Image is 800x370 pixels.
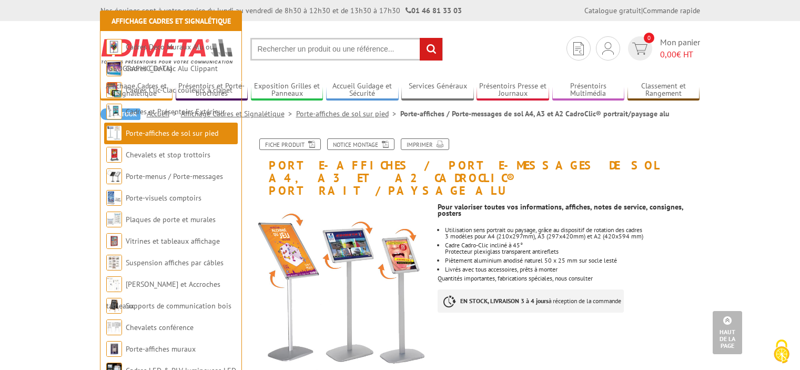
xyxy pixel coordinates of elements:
img: Cimaises et Accroches tableaux [106,276,122,292]
img: Suspension affiches par câbles [106,255,122,271]
a: Plaques de porte et murales [126,215,216,224]
a: Imprimer [401,138,449,150]
a: devis rapide 0 Mon panier 0,00€ HT [625,36,700,61]
a: Affichage Cadres et Signalétique [112,16,231,26]
li: Cadre Cadro-Clic incliné à 45° Protecteur plexiglass transparent antireflets [445,242,700,255]
img: Vitrines et tableaux affichage [106,233,122,249]
a: Commande rapide [643,6,700,15]
p: à réception de la commande [438,289,624,313]
input: rechercher [420,38,442,61]
span: 0,00 [660,49,676,59]
a: [PERSON_NAME] et Accroches tableaux [106,279,220,311]
a: Fiche produit [259,138,321,150]
a: Supports de communication bois [126,301,231,311]
div: | [584,5,700,16]
a: Cadres et Présentoirs Extérieur [126,107,225,116]
a: Classement et Rangement [627,82,700,99]
a: Porte-affiches muraux [126,344,196,354]
a: Chevalets conférence [126,323,194,332]
img: Cookies (fenêtre modale) [768,338,795,365]
img: Porte-menus / Porte-messages [106,168,122,184]
a: Chevalets et stop trottoirs [126,150,210,159]
div: Quantités importantes, fabrications spéciales, nous consulter [438,197,707,323]
button: Cookies (fenêtre modale) [763,334,800,370]
img: Chevalets conférence [106,319,122,335]
a: Porte-visuels comptoirs [126,193,201,203]
a: Services Généraux [401,82,474,99]
p: Utilisation sens portrait ou paysage, grâce au dispositif de rotation des cadres [445,227,700,233]
a: Cadres Deco Muraux Alu ou [GEOGRAPHIC_DATA] [106,42,214,73]
span: € HT [660,48,700,61]
a: Porte-affiches de sol sur pied [296,109,400,118]
img: Plaques de porte et murales [106,212,122,227]
a: Affichage Cadres et Signalétique [100,82,173,99]
li: Porte-affiches / Porte-messages de sol A4, A3 et A2 CadroClic® portrait/paysage alu [400,108,670,119]
img: Porte-affiches de sol sur pied [106,125,122,141]
a: Cadres Clic-Clac Alu Clippant [126,64,218,73]
a: Catalogue gratuit [584,6,641,15]
a: Présentoirs Presse et Journaux [477,82,549,99]
input: Rechercher un produit ou une référence... [250,38,443,61]
span: Mon panier [660,36,700,61]
img: Cadres et Présentoirs Extérieur [106,104,122,119]
a: Haut de la page [713,311,742,354]
img: Chevalets et stop trottoirs [106,147,122,163]
li: Livrés avec tous accessoires, prêts à monter [445,266,700,273]
img: devis rapide [602,42,614,55]
img: Cadres Deco Muraux Alu ou Bois [106,39,122,55]
strong: 01 46 81 33 03 [406,6,462,15]
span: 0 [644,33,654,43]
img: devis rapide [573,42,584,55]
a: Porte-menus / Porte-messages [126,172,223,181]
strong: Pour valoriser toutes vos informations, affiches, notes de service, consignes, posters [438,202,683,218]
a: Présentoirs Multimédia [552,82,625,99]
a: Accueil Guidage et Sécurité [326,82,399,99]
a: Exposition Grilles et Panneaux [251,82,323,99]
p: 3 modèles pour A4 (210x297mm), A3 (297x420mm) et A2 (420x594 mm) [445,233,700,239]
li: Piètement aluminium anodisé naturel 50 x 25 mm sur socle lesté [445,257,700,264]
a: Présentoirs et Porte-brochures [176,82,248,99]
img: Porte-visuels comptoirs [106,190,122,206]
div: Nos équipes sont à votre service du lundi au vendredi de 8h30 à 12h30 et de 13h30 à 17h30 [100,5,462,16]
a: Suspension affiches par câbles [126,258,224,267]
a: Porte-affiches de sol sur pied [126,128,218,138]
a: Notice Montage [327,138,394,150]
h1: Porte-affiches / Porte-messages de sol A4, A3 et A2 CadroClic® portrait/paysage alu [245,138,708,197]
img: Porte-affiches muraux [106,341,122,357]
strong: EN STOCK, LIVRAISON 3 à 4 jours [460,297,549,305]
img: devis rapide [632,43,647,55]
a: Vitrines et tableaux affichage [126,236,220,246]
